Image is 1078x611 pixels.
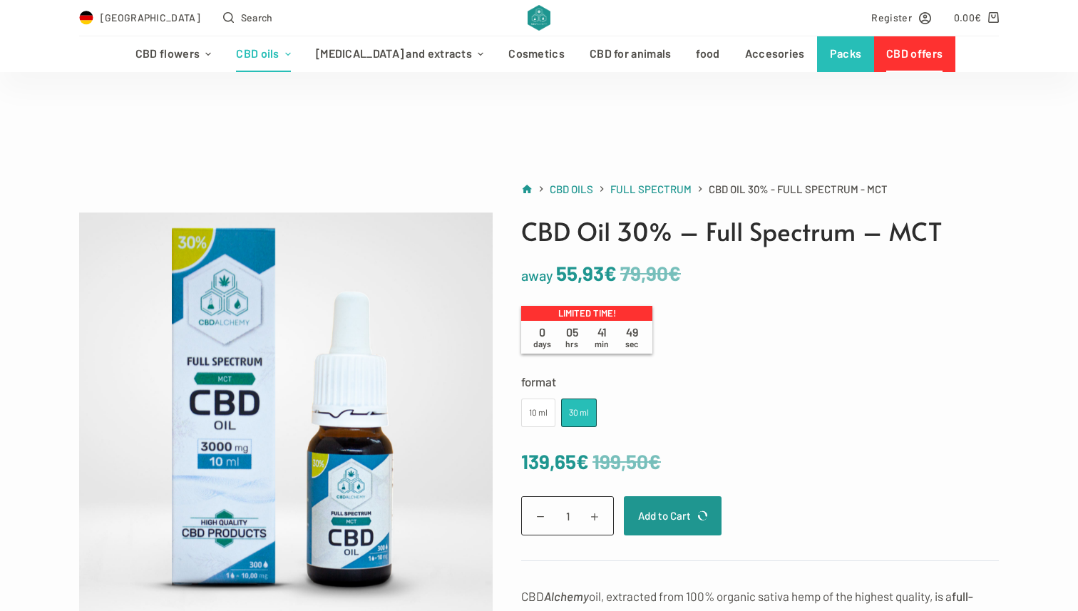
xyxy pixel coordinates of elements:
[79,9,200,26] a: Select Country
[626,325,638,339] font: 49
[745,46,805,60] font: Accesories
[508,46,565,60] font: Cosmetics
[539,325,545,339] font: 0
[521,267,553,284] font: away
[223,9,273,26] button: Open search form
[871,11,911,24] font: Register
[668,261,681,285] font: €
[709,183,888,195] font: CBD Oil 30% - Full Spectrum - MCT
[79,11,93,25] img: DE Flag
[648,449,661,473] font: €
[521,589,544,603] font: CBD
[565,339,578,349] font: hrs
[625,339,638,349] font: sec
[566,325,578,339] font: 05
[597,325,607,339] font: 41
[954,11,975,24] font: 0.00
[544,589,589,603] font: Alchemy
[123,36,955,72] nav: Header menu
[830,46,862,60] font: Packs
[550,183,593,195] font: CBD oils
[592,449,648,473] font: 199,50
[638,509,691,522] font: Add to Cart
[610,183,692,195] font: Full spectrum
[871,9,930,26] a: Register
[975,11,981,24] font: €
[620,261,668,285] font: 79,90
[550,180,593,198] a: CBD oils
[610,180,692,198] a: Full spectrum
[604,261,617,285] font: €
[521,374,556,389] font: format
[135,46,200,60] font: CBD flowers
[236,46,279,60] font: CBD oils
[589,589,952,603] font: oil, extracted from 100% organic sativa hemp of the highest quality, is a
[576,449,589,473] font: €
[569,407,589,417] font: 30 ml
[521,496,614,535] input: Product quantity
[590,46,672,60] font: CBD for animals
[954,9,999,26] a: Shopping cart
[886,46,943,60] font: CBD offers
[696,46,719,60] font: food
[101,11,200,24] font: [GEOGRAPHIC_DATA]
[624,496,722,535] button: Add to Cart
[595,339,609,349] font: min
[528,5,550,31] img: CBD Alchemy
[521,449,576,473] font: 139,65
[558,307,616,319] font: Limited time!
[316,46,472,60] font: [MEDICAL_DATA] and extracts
[556,261,604,285] font: 55,93
[241,11,273,24] font: Search
[533,339,551,349] font: days
[529,407,548,417] font: 10 ml
[521,213,942,248] font: CBD Oil 30% – Full Spectrum – MCT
